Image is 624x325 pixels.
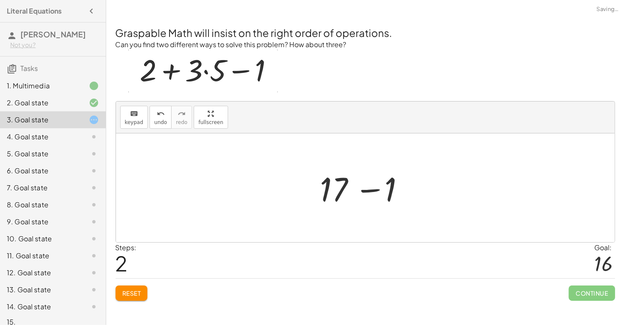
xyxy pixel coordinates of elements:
[20,29,86,39] span: [PERSON_NAME]
[7,81,75,91] div: 1. Multimedia
[89,268,99,278] i: Task not started.
[7,200,75,210] div: 8. Goal state
[89,217,99,227] i: Task not started.
[89,302,99,312] i: Task not started.
[120,106,148,129] button: keyboardkeypad
[20,64,38,73] span: Tasks
[157,109,165,119] i: undo
[89,251,99,261] i: Task not started.
[7,98,75,108] div: 2. Goal state
[7,251,75,261] div: 11. Goal state
[178,109,186,119] i: redo
[89,98,99,108] i: Task finished and correct.
[89,285,99,295] i: Task not started.
[198,119,223,125] span: fullscreen
[130,109,138,119] i: keyboard
[116,40,615,50] p: Can you find two different ways to solve this problem? How about three?
[154,119,167,125] span: undo
[116,25,615,40] h2: Graspable Math will insist on the right order of operations.
[7,132,75,142] div: 4. Goal state
[116,243,137,252] label: Steps:
[7,217,75,227] div: 9. Goal state
[7,285,75,295] div: 13. Goal state
[7,183,75,193] div: 7. Goal state
[7,302,75,312] div: 14. Goal state
[116,250,128,276] span: 2
[7,115,75,125] div: 3. Goal state
[89,234,99,244] i: Task not started.
[7,268,75,278] div: 12. Goal state
[150,106,172,129] button: undoundo
[116,285,148,301] button: Reset
[128,50,278,92] img: c98fd760e6ed093c10ccf3c4ca28a3dcde0f4c7a2f3786375f60a510364f4df2.gif
[10,41,99,49] div: Not you?
[176,119,187,125] span: redo
[89,81,99,91] i: Task finished.
[89,132,99,142] i: Task not started.
[7,234,75,244] div: 10. Goal state
[89,200,99,210] i: Task not started.
[596,5,619,14] span: Saving…
[89,149,99,159] i: Task not started.
[7,149,75,159] div: 5. Goal state
[7,6,62,16] h4: Literal Equations
[171,106,192,129] button: redoredo
[595,243,615,253] div: Goal:
[122,289,141,297] span: Reset
[194,106,228,129] button: fullscreen
[125,119,144,125] span: keypad
[89,115,99,125] i: Task started.
[7,166,75,176] div: 6. Goal state
[89,166,99,176] i: Task not started.
[89,183,99,193] i: Task not started.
